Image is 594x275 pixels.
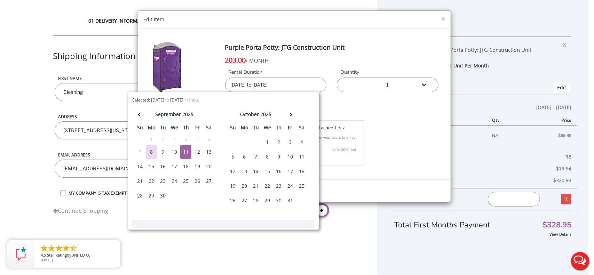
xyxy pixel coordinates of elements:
div: 21 [134,174,145,188]
div: 203.00 [225,55,439,66]
div: 23 [273,179,284,193]
div: september [155,110,181,119]
h5: Attached lock [314,125,367,130]
th: th [180,122,192,135]
div: 27 [239,194,250,208]
div: 27 [203,174,214,188]
span: 1 [186,97,188,103]
div: 26 [227,194,238,208]
div: 18 [180,160,191,173]
i: ( Days) [184,97,199,103]
div: 19 [227,179,238,193]
th: su [134,122,146,135]
div: 13 [203,145,214,159]
div: 9 [157,145,168,159]
button: × [441,15,445,23]
th: su [227,122,239,135]
th: fr [192,122,203,135]
div: 12 [192,145,203,159]
li:  [40,244,48,252]
b: [DATE] [151,97,164,103]
span: UNITED O. [71,252,90,258]
div: 12 [227,164,238,178]
div: 8 [146,145,157,159]
div: 16 [157,160,168,173]
div: 6 [203,136,214,144]
span: Selected: [132,97,150,103]
div: 5 [192,136,203,144]
p: {One time fee} [322,146,357,153]
div: 31 [285,194,296,208]
div: 6 [239,150,250,164]
div: 30 [273,194,284,208]
div: 20 [203,160,214,173]
div: 18 [296,164,307,178]
th: sa [203,122,215,135]
div: 9 [273,150,284,164]
input: Delivery Date | Pick up Date [225,78,327,92]
div: 17 [169,160,180,173]
div: 1 [262,135,273,149]
div: 4 [180,136,191,144]
button: Live Chat [566,247,594,275]
div: 5 [227,150,238,164]
p: Allow only your users to enjoy you potty. [303,135,360,144]
img: Review Rating [14,247,28,261]
span: to [165,97,169,103]
li:  [62,244,70,252]
span: / MONTH [246,57,269,64]
div: 24 [169,174,180,188]
div: 24 [285,179,296,193]
div: 2025 [260,110,271,119]
div: 15 [262,164,273,178]
th: we [262,122,273,135]
div: 25 [296,179,307,193]
div: 14 [250,164,261,178]
span: [DATE] [41,257,53,262]
b: [DATE] [170,97,183,103]
th: we [169,122,180,135]
div: 4 [296,135,307,149]
div: Edit Item [143,16,445,23]
div: 28 [134,189,145,203]
div: 10 [285,150,296,164]
span: Star Rating [47,252,67,258]
th: mo [239,122,250,135]
th: mo [146,122,157,135]
th: sa [296,122,308,135]
label: Rental Duration [225,69,327,76]
div: 7 [250,150,261,164]
div: 22 [146,174,157,188]
div: 3 [285,135,296,149]
div: 2 [157,136,168,144]
div: 19 [192,160,203,173]
div: 14 [134,160,145,173]
div: 11 [180,145,191,159]
h4: Purple Porta Potty: JTG Construction Unit [225,41,439,55]
th: fr [285,122,296,135]
th: th [273,122,285,135]
div: 2 [273,135,284,149]
li:  [47,244,56,252]
li:  [55,244,63,252]
div: 16 [273,164,284,178]
div: october [240,110,259,119]
div: 29 [262,194,273,208]
div: 7 [134,148,145,156]
li:  [69,244,78,252]
div: 8 [262,150,273,164]
div: 20 [239,179,250,193]
div: 10 [169,145,180,159]
div: 21 [250,179,261,193]
span: by [41,253,115,258]
div: 22 [262,179,273,193]
div: 13 [239,164,250,178]
div: 29 [146,189,157,203]
div: 2025 [182,110,193,119]
div: 23 [157,174,168,188]
div: 17 [285,164,296,178]
label: Quantity [337,69,438,76]
div: 11 [296,150,307,164]
div: 15 [146,160,157,173]
div: 30 [157,189,168,203]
